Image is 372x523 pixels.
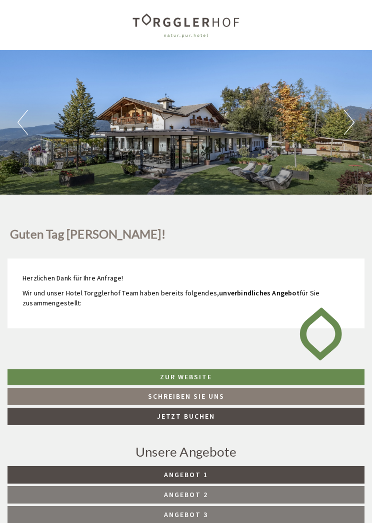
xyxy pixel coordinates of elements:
[7,443,364,461] div: Unsere Angebote
[7,388,364,405] a: Schreiben Sie uns
[164,470,208,479] span: Angebot 1
[17,110,28,135] button: Previous
[292,298,349,369] img: image
[344,110,354,135] button: Next
[219,288,299,297] strong: unverbindliches Angebot
[7,369,364,385] a: Zur Website
[10,228,165,246] h1: Guten Tag [PERSON_NAME]!
[22,273,349,283] p: Herzlichen Dank für Ihre Anfrage!
[164,510,208,519] span: Angebot 3
[22,288,349,308] p: Wir und unser Hotel Torgglerhof Team haben bereits folgendes, für Sie zusammengestellt:
[7,408,364,425] a: Jetzt buchen
[164,490,208,499] span: Angebot 2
